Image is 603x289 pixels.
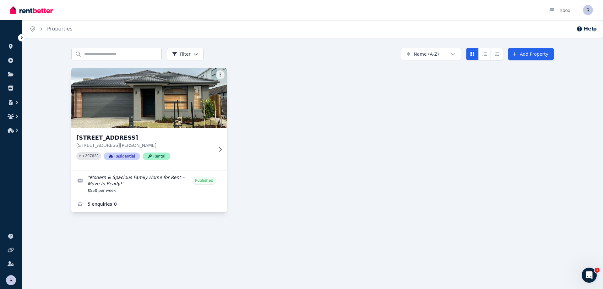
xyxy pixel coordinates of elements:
span: Filter [172,51,191,57]
button: Card view [466,48,479,60]
a: Edit listing: Modern & Spacious Family Home for Rent – Move-In Ready! [71,170,227,197]
button: Expanded list view [491,48,503,60]
a: Enquiries for 12 Brushwood Dr, Aintree [71,197,227,212]
span: Rental [143,153,170,160]
div: View options [466,48,503,60]
button: Help [576,25,597,33]
p: [STREET_ADDRESS][PERSON_NAME] [76,142,213,148]
img: rownal@yahoo.com.au [583,5,593,15]
iframe: Intercom live chat [582,268,597,283]
a: Properties [47,26,73,32]
img: rownal@yahoo.com.au [6,275,16,285]
button: Name (A-Z) [401,48,461,60]
span: Name (A-Z) [414,51,439,57]
button: Compact list view [478,48,491,60]
button: Filter [167,48,204,60]
h3: [STREET_ADDRESS] [76,133,213,142]
a: 12 Brushwood Dr, Aintree[STREET_ADDRESS][STREET_ADDRESS][PERSON_NAME]PID 397623ResidentialRental [71,68,227,170]
div: Inbox [548,7,570,14]
span: 1 [595,268,600,273]
img: 12 Brushwood Dr, Aintree [68,66,231,130]
span: Residential [104,153,140,160]
small: PID [79,154,84,158]
code: 397623 [85,154,99,158]
a: Add Property [508,48,554,60]
nav: Breadcrumb [22,20,80,38]
img: RentBetter [10,5,53,15]
button: More options [216,70,225,79]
